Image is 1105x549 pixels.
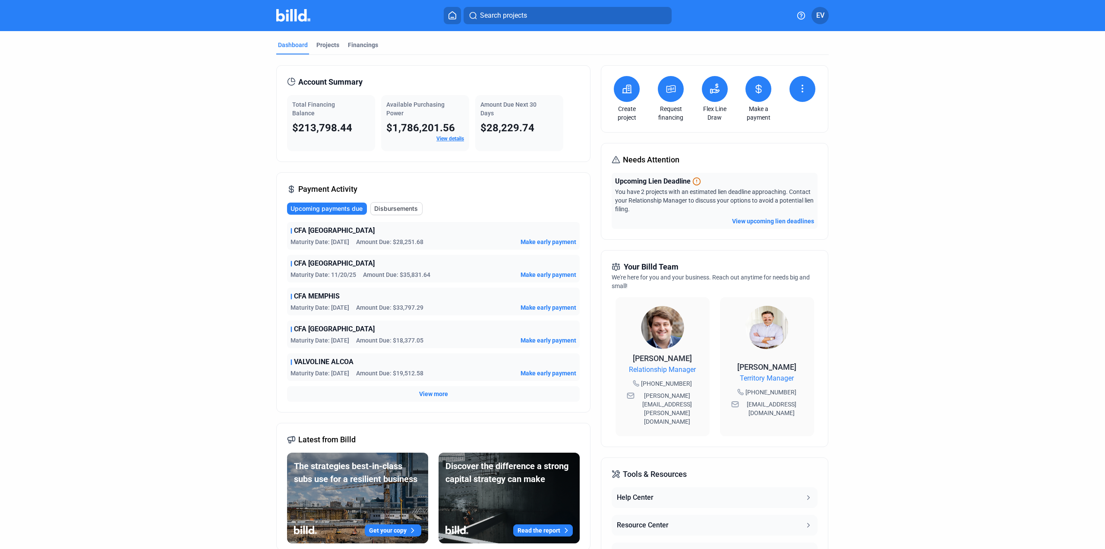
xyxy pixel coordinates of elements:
img: Relationship Manager [641,306,684,349]
span: Total Financing Balance [292,101,335,117]
button: Get your copy [365,524,421,536]
button: EV [811,7,829,24]
img: Billd Company Logo [276,9,310,22]
button: Make early payment [521,270,576,279]
button: Upcoming payments due [287,203,367,215]
a: Flex Line Draw [700,105,730,122]
span: Relationship Manager [629,365,696,375]
button: Disbursements [370,202,423,215]
span: Amount Due: $28,251.68 [356,238,423,246]
span: Amount Due Next 30 Days [480,101,537,117]
button: Help Center [612,487,817,508]
button: Make early payment [521,369,576,378]
span: [PERSON_NAME][EMAIL_ADDRESS][PERSON_NAME][DOMAIN_NAME] [636,391,698,426]
span: Tools & Resources [623,468,687,480]
div: Dashboard [278,41,308,49]
span: [PHONE_NUMBER] [745,388,796,397]
div: Resource Center [617,520,669,530]
span: [PHONE_NUMBER] [641,379,692,388]
span: CFA MEMPHIS [294,291,340,301]
span: Maturity Date: [DATE] [290,303,349,312]
img: Territory Manager [745,306,789,349]
a: Make a payment [743,105,773,122]
span: Amount Due: $19,512.58 [356,369,423,378]
span: Amount Due: $18,377.05 [356,336,423,345]
span: [PERSON_NAME] [633,354,692,363]
span: [PERSON_NAME] [737,362,796,371]
span: Upcoming Lien Deadline [615,176,691,187]
span: We're here for you and your business. Reach out anytime for needs big and small! [612,274,810,289]
span: $1,786,201.56 [386,122,455,134]
div: Help Center [617,492,654,503]
button: Read the report [513,524,573,536]
span: Available Purchasing Power [386,101,445,117]
button: Resource Center [612,515,817,536]
span: CFA [GEOGRAPHIC_DATA] [294,258,375,269]
span: Maturity Date: [DATE] [290,238,349,246]
span: $28,229.74 [480,122,534,134]
button: Search projects [464,7,672,24]
a: View details [436,136,464,142]
span: VALVOLINE ALCOA [294,357,354,367]
button: View upcoming lien deadlines [732,217,814,225]
a: Request financing [656,105,686,122]
button: View more [419,390,448,398]
span: Account Summary [298,76,363,88]
div: Financings [348,41,378,49]
span: Your Billd Team [624,261,679,273]
span: You have 2 projects with an estimated lien deadline approaching. Contact your Relationship Manage... [615,188,814,213]
button: Make early payment [521,238,576,246]
div: Projects [316,41,339,49]
button: Make early payment [521,336,576,345]
span: CFA [GEOGRAPHIC_DATA] [294,324,375,334]
span: Search projects [480,10,527,21]
span: Upcoming payments due [290,204,363,213]
button: Make early payment [521,303,576,312]
div: The strategies best-in-class subs use for a resilient business [294,460,421,486]
span: Amount Due: $35,831.64 [363,270,430,279]
span: CFA [GEOGRAPHIC_DATA] [294,225,375,236]
div: Discover the difference a strong capital strategy can make [445,460,573,486]
span: [EMAIL_ADDRESS][DOMAIN_NAME] [741,400,803,417]
span: Maturity Date: [DATE] [290,369,349,378]
span: Latest from Billd [298,434,356,446]
a: Create project [612,105,642,122]
span: Payment Activity [298,183,357,195]
span: Needs Attention [623,154,679,166]
span: Disbursements [374,204,418,213]
span: Amount Due: $33,797.29 [356,303,423,312]
span: Maturity Date: 11/20/25 [290,270,356,279]
span: $213,798.44 [292,122,352,134]
span: Maturity Date: [DATE] [290,336,349,345]
span: Territory Manager [740,373,794,384]
span: EV [816,10,824,21]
